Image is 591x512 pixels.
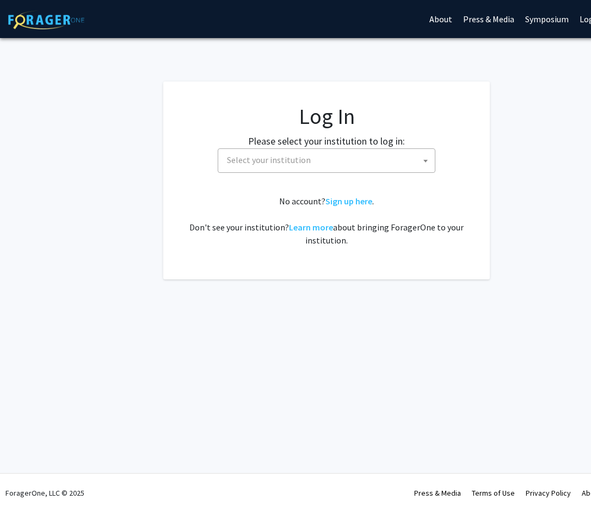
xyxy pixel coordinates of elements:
a: Privacy Policy [526,488,571,498]
span: Select your institution [223,149,435,171]
label: Please select your institution to log in: [248,134,405,148]
a: Press & Media [414,488,461,498]
span: Select your institution [218,148,435,173]
span: Select your institution [227,154,311,165]
img: ForagerOne Logo [8,10,84,29]
a: Terms of Use [472,488,515,498]
h1: Log In [185,103,468,129]
a: Sign up here [325,196,372,207]
div: No account? . Don't see your institution? about bringing ForagerOne to your institution. [185,195,468,247]
div: ForagerOne, LLC © 2025 [5,474,84,512]
a: Learn more about bringing ForagerOne to your institution [289,222,333,233]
